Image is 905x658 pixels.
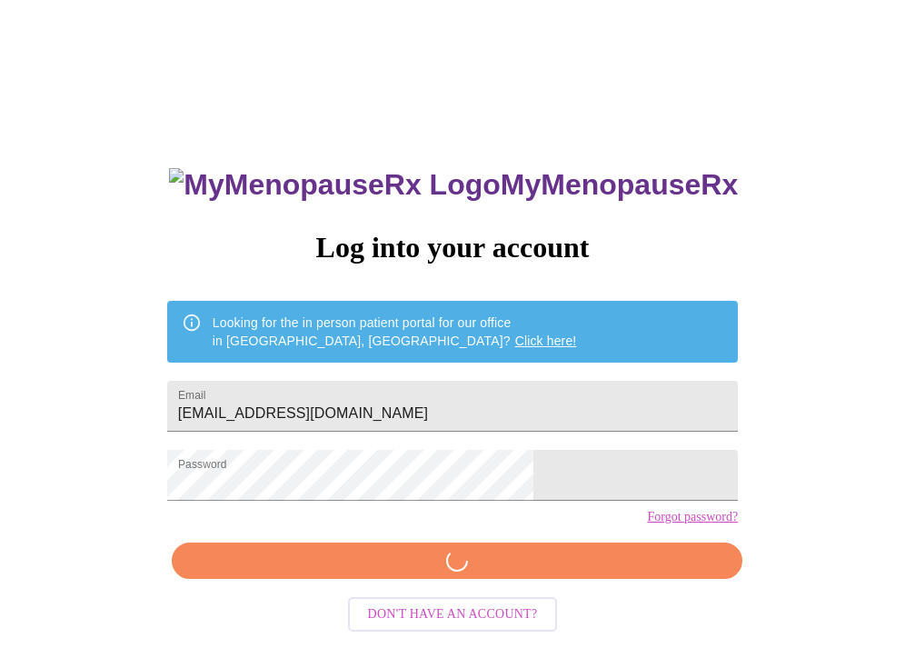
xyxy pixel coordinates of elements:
[368,603,538,626] span: Don't have an account?
[343,605,562,621] a: Don't have an account?
[167,231,738,264] h3: Log into your account
[169,168,500,202] img: MyMenopauseRx Logo
[647,510,738,524] a: Forgot password?
[515,334,577,348] a: Click here!
[169,168,738,202] h3: MyMenopauseRx
[348,597,558,633] button: Don't have an account?
[213,306,577,357] div: Looking for the in person patient portal for our office in [GEOGRAPHIC_DATA], [GEOGRAPHIC_DATA]?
